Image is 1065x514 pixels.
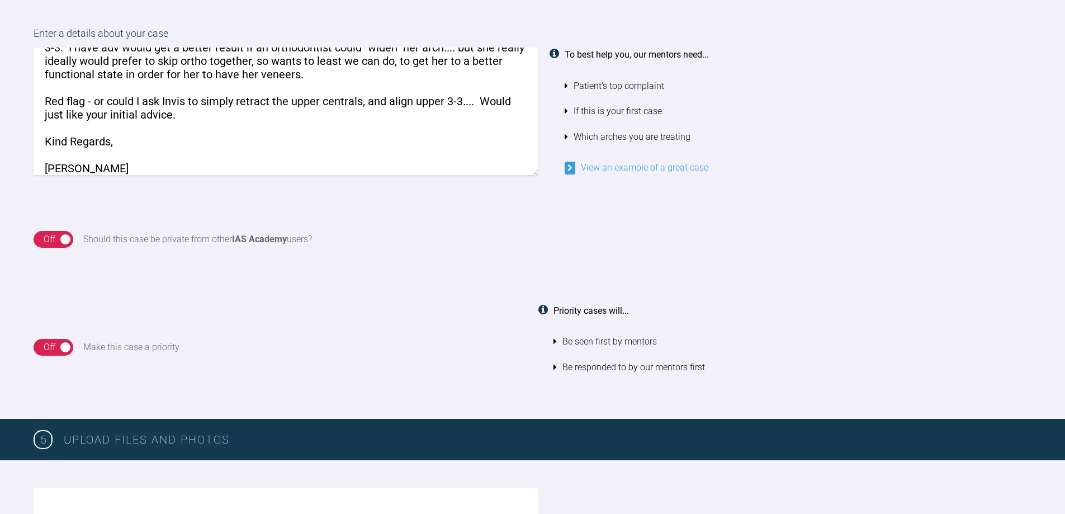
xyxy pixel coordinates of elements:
[83,340,179,355] div: Make this case a priority
[565,162,708,173] a: View an example of a great case
[34,26,1031,48] label: Enter a details about your case
[83,232,312,247] div: Should this case be private from other users?
[565,98,1032,124] li: If this is your first case
[44,232,55,247] div: Off
[553,329,1032,355] li: Be seen first by mentors
[565,73,1032,99] li: Patient's top complaint
[34,48,538,175] textarea: Good Morning IAS Team, I'd like your advice regarding this case. The patient needs some stabilisa...
[34,430,53,449] span: 5
[64,431,1031,449] h3: Upload Files and Photos
[565,124,1032,150] li: Which arches you are treating
[44,340,55,355] div: Off
[232,234,287,244] strong: IAS Academy
[565,49,709,60] strong: To best help you, our mentors need...
[553,355,1032,380] li: Be responded to by our mentors first
[553,305,629,316] strong: Priority cases will...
